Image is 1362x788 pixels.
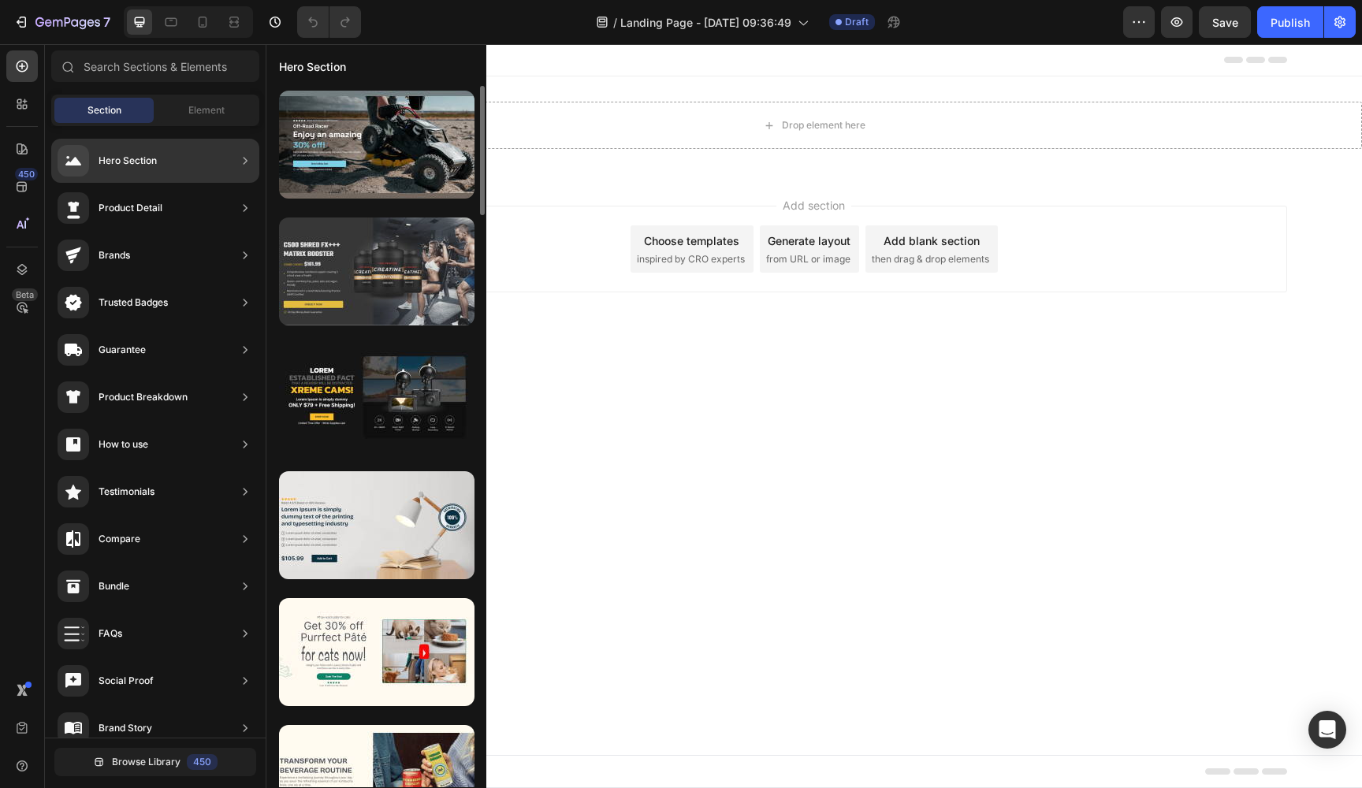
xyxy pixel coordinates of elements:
[103,13,110,32] p: 7
[12,288,38,301] div: Beta
[99,389,188,405] div: Product Breakdown
[1271,14,1310,31] div: Publish
[516,75,600,87] div: Drop element here
[1199,6,1251,38] button: Save
[99,484,154,500] div: Testimonials
[99,153,157,169] div: Hero Section
[87,103,121,117] span: Section
[99,673,154,689] div: Social Proof
[1308,711,1346,749] div: Open Intercom Messenger
[618,188,714,205] div: Add blank section
[15,168,38,180] div: 450
[845,15,869,29] span: Draft
[99,200,162,216] div: Product Detail
[54,748,256,776] button: Browse Library450
[501,208,585,222] span: from URL or image
[502,188,585,205] div: Generate layout
[371,208,479,222] span: inspired by CRO experts
[99,531,140,547] div: Compare
[51,50,259,82] input: Search Sections & Elements
[297,6,361,38] div: Undo/Redo
[606,208,724,222] span: then drag & drop elements
[266,44,1362,788] iframe: Design area
[613,14,617,31] span: /
[99,342,146,358] div: Guarantee
[99,437,148,452] div: How to use
[187,754,218,770] div: 450
[99,578,129,594] div: Bundle
[1257,6,1323,38] button: Publish
[378,188,474,205] div: Choose templates
[99,247,130,263] div: Brands
[188,103,225,117] span: Element
[6,6,117,38] button: 7
[99,295,168,310] div: Trusted Badges
[511,153,586,169] span: Add section
[99,626,122,641] div: FAQs
[620,14,791,31] span: Landing Page - [DATE] 09:36:49
[112,755,180,769] span: Browse Library
[1212,16,1238,29] span: Save
[99,720,152,736] div: Brand Story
